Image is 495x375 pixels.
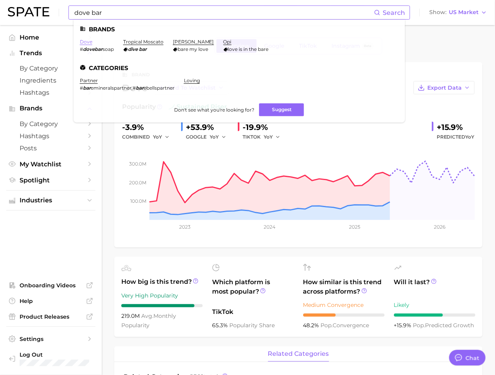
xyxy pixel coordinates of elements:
[229,322,275,329] span: popularity share
[6,31,95,43] a: Home
[321,322,333,329] abbr: popularity index
[413,322,425,329] abbr: popularity index
[303,300,385,310] div: Medium Convergence
[394,314,475,317] div: 6 / 10
[20,65,82,72] span: by Category
[349,224,361,230] tspan: 2025
[80,65,399,71] li: Categories
[80,85,175,91] div: ,
[6,103,95,114] button: Brands
[264,132,281,142] button: YoY
[212,278,293,303] span: Which platform is most popular?
[20,89,82,96] span: Hashtags
[20,144,82,152] span: Posts
[6,349,95,369] a: Log out. Currently logged in with e-mail kerianne.adler@unilever.com.
[6,62,95,74] a: by Category
[414,81,475,94] button: Export Data
[6,174,95,186] a: Spotlight
[6,130,95,142] a: Hashtags
[212,322,229,329] span: 65.3%
[184,78,200,83] a: loving
[20,197,82,204] span: Industries
[186,132,232,142] div: GOOGLE
[20,120,82,128] span: by Category
[8,7,49,16] img: SPATE
[6,118,95,130] a: by Category
[186,121,232,133] div: +53.9%
[20,50,82,57] span: Trends
[80,78,98,83] a: partner
[80,46,83,52] span: #
[133,85,136,91] span: #
[74,6,374,19] input: Search here for a brand, industry, or ingredient
[153,132,170,142] button: YoY
[264,133,273,140] span: YoY
[121,277,203,287] span: How big is this trend?
[383,9,405,16] span: Search
[427,85,462,91] span: Export Data
[128,46,138,52] em: dive
[144,85,175,91] span: ebellspartner
[20,34,82,41] span: Home
[6,311,95,323] a: Product Releases
[434,224,445,230] tspan: 2026
[6,142,95,154] a: Posts
[6,333,95,345] a: Settings
[136,85,144,91] em: bar
[122,121,175,133] div: -3.9%
[243,132,286,142] div: TIKTOK
[178,46,208,52] span: bare my love
[6,279,95,291] a: Onboarding Videos
[139,46,147,52] em: bar
[223,39,232,45] a: opi
[437,121,475,133] div: +15.9%
[413,322,474,329] span: predicted growth
[303,314,385,317] div: 4 / 10
[121,291,203,300] div: Very High Popularity
[141,312,153,319] abbr: average
[264,224,276,230] tspan: 2024
[20,105,82,112] span: Brands
[122,132,175,142] div: combined
[121,312,176,329] span: monthly popularity
[83,85,91,91] em: bar
[6,47,95,59] button: Trends
[303,278,385,296] span: How similar is this trend across platforms?
[83,46,103,52] em: dovebar
[20,297,82,305] span: Help
[210,133,219,140] span: YoY
[210,132,227,142] button: YoY
[91,85,131,91] span: emineralspartner
[6,295,95,307] a: Help
[20,313,82,320] span: Product Releases
[321,322,369,329] span: convergence
[20,282,82,289] span: Onboarding Videos
[427,7,489,18] button: ShowUS Market
[429,10,446,14] span: Show
[121,304,203,307] div: 9 / 10
[121,312,141,319] span: 219.0m
[20,77,82,84] span: Ingredients
[228,46,269,52] span: love is in the bare
[179,224,191,230] tspan: 2023
[80,39,92,45] a: dove
[123,39,164,45] a: tropical moscato
[394,322,413,329] span: +15.9%
[243,121,286,133] div: -19.9%
[6,195,95,206] button: Industries
[153,133,162,140] span: YoY
[6,158,95,170] a: My Watchlist
[466,134,475,140] span: YoY
[6,74,95,87] a: Ingredients
[394,300,475,310] div: Likely
[6,87,95,99] a: Hashtags
[437,132,475,142] span: Predicted
[173,39,214,45] a: [PERSON_NAME]
[449,10,479,14] span: US Market
[303,322,321,329] span: 48.2%
[394,278,475,296] span: Will it last?
[174,107,254,113] span: Don't see what you're looking for?
[20,132,82,140] span: Hashtags
[20,335,82,343] span: Settings
[103,46,114,52] span: soap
